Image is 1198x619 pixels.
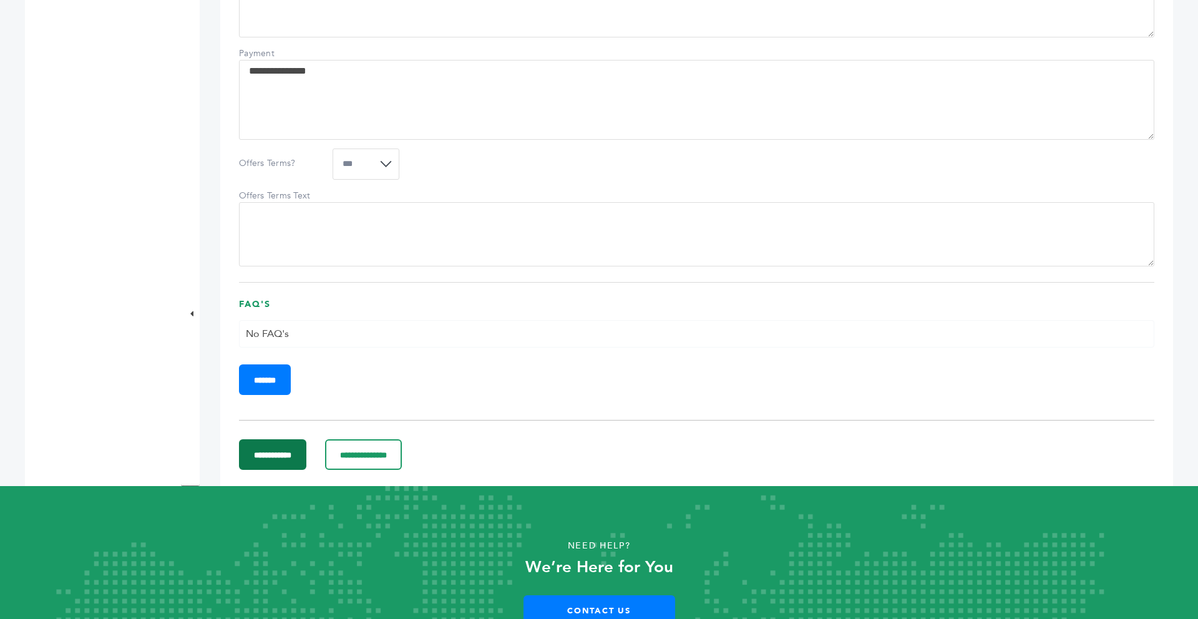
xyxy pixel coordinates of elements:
[239,157,326,170] label: Offers Terms?
[246,327,289,341] span: No FAQ's
[239,298,1154,320] h3: FAQ's
[525,556,673,578] strong: We’re Here for You
[60,537,1138,555] p: Need Help?
[239,47,326,60] label: Payment
[239,190,326,202] label: Offers Terms Text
